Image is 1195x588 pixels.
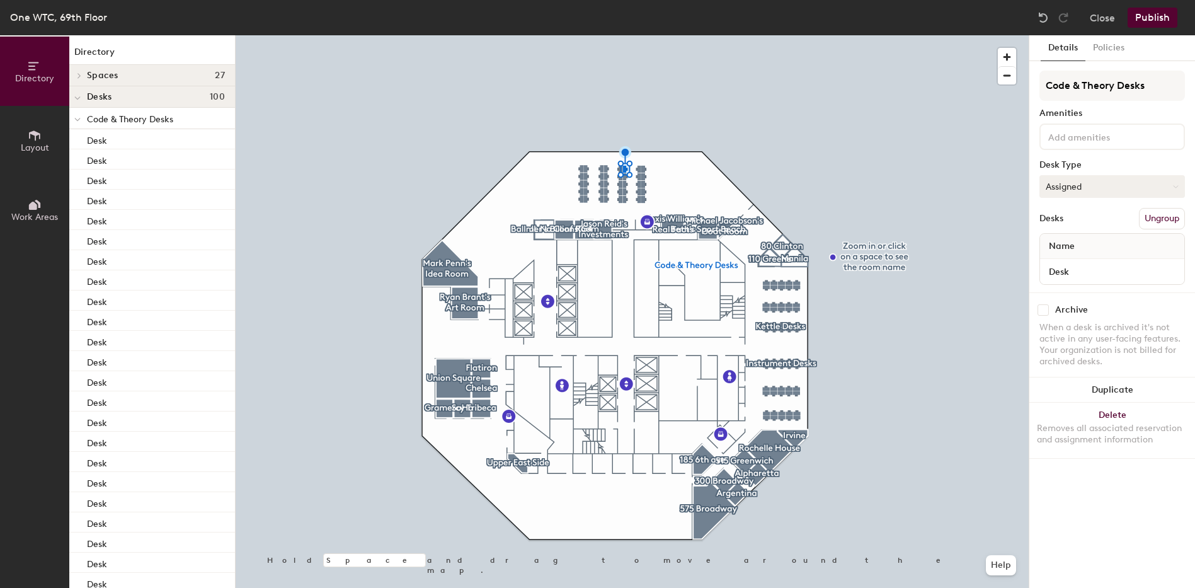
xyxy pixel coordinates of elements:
[1037,423,1187,446] div: Removes all associated reservation and assignment information
[1039,160,1185,170] div: Desk Type
[87,233,107,247] p: Desk
[87,71,118,81] span: Spaces
[1085,35,1132,61] button: Policies
[87,515,107,529] p: Desk
[87,172,107,187] p: Desk
[1039,214,1063,224] div: Desks
[21,142,49,153] span: Layout
[1043,263,1182,280] input: Unnamed desk
[1043,235,1081,258] span: Name
[87,434,107,449] p: Desk
[87,495,107,509] p: Desk
[87,535,107,550] p: Desk
[1039,322,1185,367] div: When a desk is archived it's not active in any user-facing features. Your organization is not bil...
[986,555,1016,575] button: Help
[15,73,54,84] span: Directory
[87,313,107,328] p: Desk
[87,253,107,267] p: Desk
[10,9,107,25] div: One WTC, 69th Floor
[87,114,173,125] span: Code & Theory Desks
[11,212,58,222] span: Work Areas
[87,293,107,308] p: Desk
[69,45,235,65] h1: Directory
[87,555,107,570] p: Desk
[1139,208,1185,229] button: Ungroup
[1041,35,1085,61] button: Details
[87,212,107,227] p: Desk
[87,354,107,368] p: Desk
[87,273,107,287] p: Desk
[1046,129,1159,144] input: Add amenities
[87,132,107,146] p: Desk
[1039,175,1185,198] button: Assigned
[87,475,107,489] p: Desk
[210,92,225,102] span: 100
[1037,11,1049,24] img: Undo
[215,71,225,81] span: 27
[1029,403,1195,458] button: DeleteRemoves all associated reservation and assignment information
[87,92,111,102] span: Desks
[1057,11,1070,24] img: Redo
[87,454,107,469] p: Desk
[1090,8,1115,28] button: Close
[87,414,107,429] p: Desk
[87,333,107,348] p: Desk
[1055,305,1088,315] div: Archive
[1029,378,1195,403] button: Duplicate
[87,394,107,408] p: Desk
[87,192,107,207] p: Desk
[87,152,107,166] p: Desk
[87,374,107,388] p: Desk
[1128,8,1177,28] button: Publish
[1039,108,1185,118] div: Amenities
